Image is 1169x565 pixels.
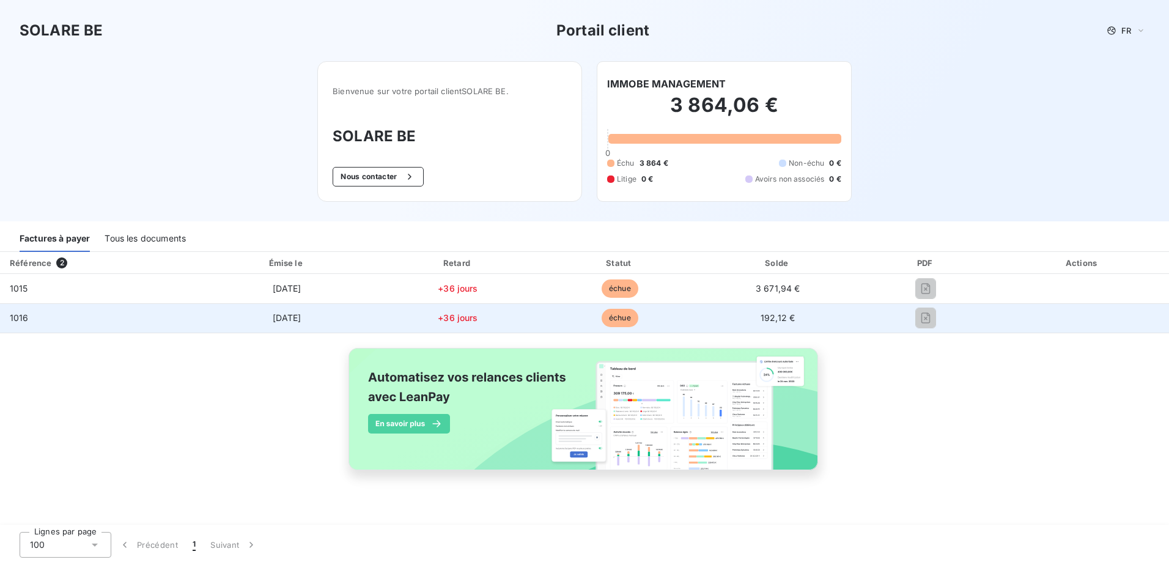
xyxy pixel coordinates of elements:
div: Retard [378,257,537,269]
div: Actions [998,257,1167,269]
button: Précédent [111,532,185,558]
img: banner [337,341,832,491]
span: 2 [56,257,67,268]
div: Tous les documents [105,226,186,252]
span: 3 864 € [640,158,668,169]
h2: 3 864,06 € [607,93,841,130]
span: 0 [605,148,610,158]
h6: IMMOBE MANAGEMENT [607,76,726,91]
h3: SOLARE BE [333,125,567,147]
span: +36 jours [438,283,478,294]
span: 0 € [641,174,653,185]
span: Bienvenue sur votre portail client SOLARE BE . [333,86,567,96]
div: PDF [858,257,994,269]
span: Non-échu [789,158,824,169]
span: échue [602,309,638,327]
span: échue [602,279,638,298]
button: 1 [185,532,203,558]
span: Avoirs non associés [755,174,825,185]
span: [DATE] [273,283,301,294]
span: FR [1121,26,1131,35]
h3: Portail client [556,20,649,42]
span: Litige [617,174,636,185]
span: 1015 [10,283,28,294]
span: 100 [30,539,45,551]
span: 3 671,94 € [756,283,800,294]
span: Échu [617,158,635,169]
span: [DATE] [273,312,301,323]
span: 1016 [10,312,29,323]
span: 1 [193,539,196,551]
span: +36 jours [438,312,478,323]
div: Référence [10,258,51,268]
div: Émise le [200,257,374,269]
span: 0 € [829,158,841,169]
h3: SOLARE BE [20,20,103,42]
span: 192,12 € [761,312,795,323]
span: 0 € [829,174,841,185]
button: Suivant [203,532,265,558]
div: Solde [703,257,854,269]
div: Statut [542,257,698,269]
div: Factures à payer [20,226,90,252]
button: Nous contacter [333,167,423,186]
